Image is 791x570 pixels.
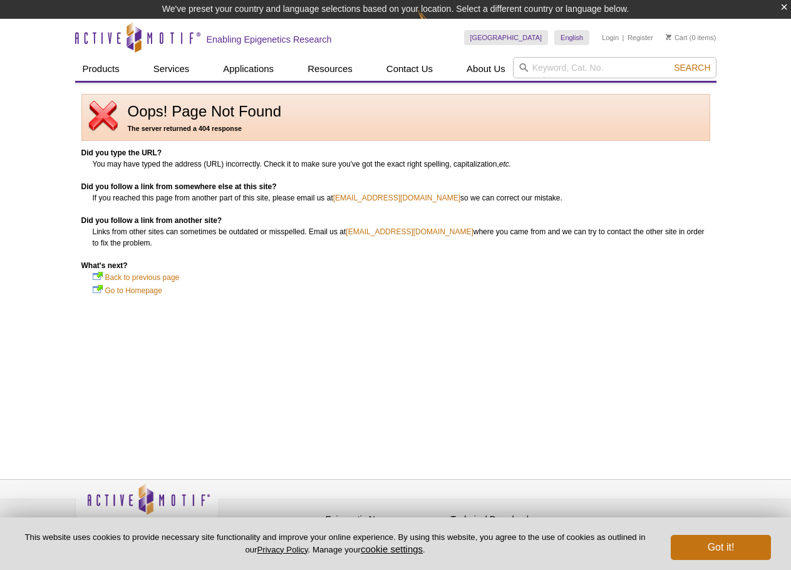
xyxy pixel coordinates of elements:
[623,30,624,45] li: |
[554,30,589,45] a: English
[379,57,440,81] a: Contact Us
[464,30,549,45] a: [GEOGRAPHIC_DATA]
[146,57,197,81] a: Services
[671,535,771,560] button: Got it!
[513,57,716,78] input: Keyword, Cat. No.
[105,284,162,297] a: Go to Homepage
[674,63,710,73] span: Search
[257,545,308,554] a: Privacy Policy
[576,502,670,529] table: Click to Verify - This site chose Symantec SSL for secure e-commerce and confidential communicati...
[666,30,716,45] li: (0 items)
[20,532,650,556] p: This website uses cookies to provide necessary site functionality and improve your online experie...
[81,215,710,226] dt: Did you follow a link from another site?
[451,514,570,525] h4: Technical Downloads
[333,192,460,204] a: [EMAIL_ADDRESS][DOMAIN_NAME]
[666,34,671,40] img: Your Cart
[88,103,703,120] h1: Oops! Page Not Found
[300,57,360,81] a: Resources
[88,101,118,131] img: page not found
[75,57,127,81] a: Products
[666,33,688,42] a: Cart
[81,147,710,158] dt: Did you type the URL?
[75,480,219,531] img: Active Motif,
[602,33,619,42] a: Login
[93,158,710,170] dd: You may have typed the address (URL) incorrectly. Check it to make sure you've got the exact righ...
[418,9,451,39] img: Change Here
[326,514,445,525] h4: Epigenetic News
[105,271,180,284] a: Back to previous page
[499,160,511,168] em: etc.
[361,544,423,554] button: cookie settings
[93,226,710,249] dd: Links from other sites can sometimes be outdated or misspelled. Email us at where you came from a...
[93,192,710,204] dd: If you reached this page from another part of this site, please email us at so we can correct our...
[81,181,710,192] dt: Did you follow a link from somewhere else at this site?
[346,226,473,237] a: [EMAIL_ADDRESS][DOMAIN_NAME]
[88,123,703,134] h5: The server returned a 404 response
[670,62,714,73] button: Search
[215,57,281,81] a: Applications
[459,57,513,81] a: About Us
[207,34,332,45] h2: Enabling Epigenetics Research
[225,512,274,531] a: Privacy Policy
[81,260,710,271] dt: What's next?
[628,33,653,42] a: Register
